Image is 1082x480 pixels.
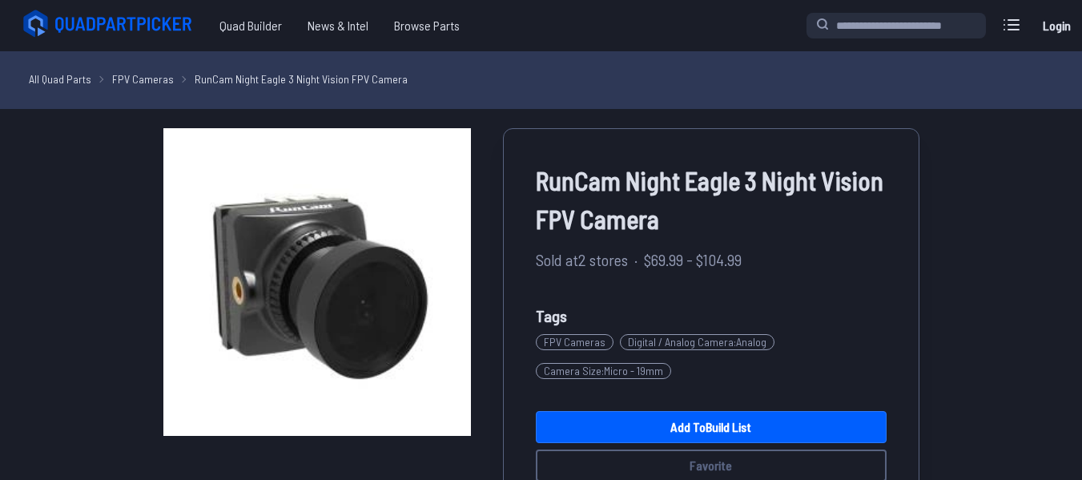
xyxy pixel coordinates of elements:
[536,161,887,238] span: RunCam Night Eagle 3 Night Vision FPV Camera
[295,10,381,42] a: News & Intel
[536,248,628,272] span: Sold at 2 stores
[536,411,887,443] a: Add toBuild List
[112,71,174,87] a: FPV Cameras
[1037,10,1076,42] a: Login
[207,10,295,42] a: Quad Builder
[381,10,473,42] a: Browse Parts
[29,71,91,87] a: All Quad Parts
[620,334,774,350] span: Digital / Analog Camera : Analog
[536,328,620,357] a: FPV Cameras
[634,248,638,272] span: ·
[644,248,742,272] span: $69.99 - $104.99
[536,363,671,379] span: Camera Size : Micro - 19mm
[536,306,567,325] span: Tags
[536,357,678,385] a: Camera Size:Micro - 19mm
[163,128,471,436] img: image
[620,328,781,357] a: Digital / Analog Camera:Analog
[536,334,613,350] span: FPV Cameras
[195,71,408,87] a: RunCam Night Eagle 3 Night Vision FPV Camera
